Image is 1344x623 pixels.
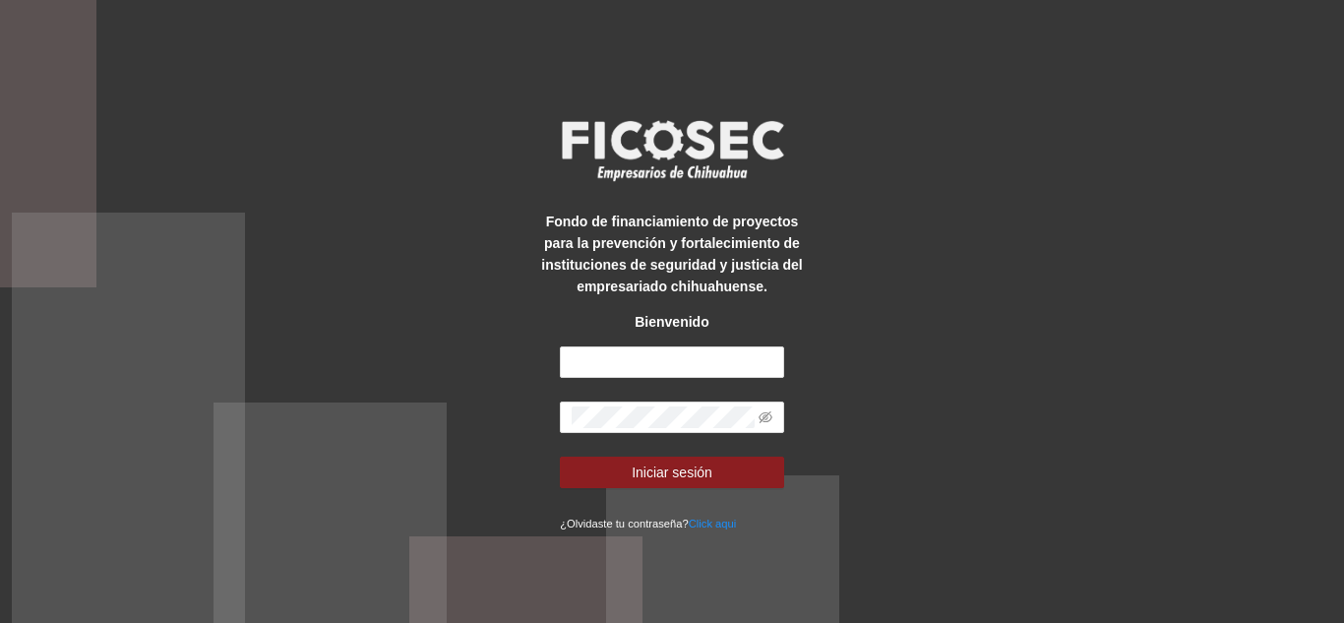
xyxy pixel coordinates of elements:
button: Iniciar sesión [560,457,784,488]
img: logo [549,114,795,187]
span: Iniciar sesión [632,462,712,483]
a: Click aqui [689,518,737,530]
small: ¿Olvidaste tu contraseña? [560,518,736,530]
strong: Bienvenido [635,314,708,330]
span: eye-invisible [759,410,772,424]
strong: Fondo de financiamiento de proyectos para la prevención y fortalecimiento de instituciones de seg... [541,214,802,294]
